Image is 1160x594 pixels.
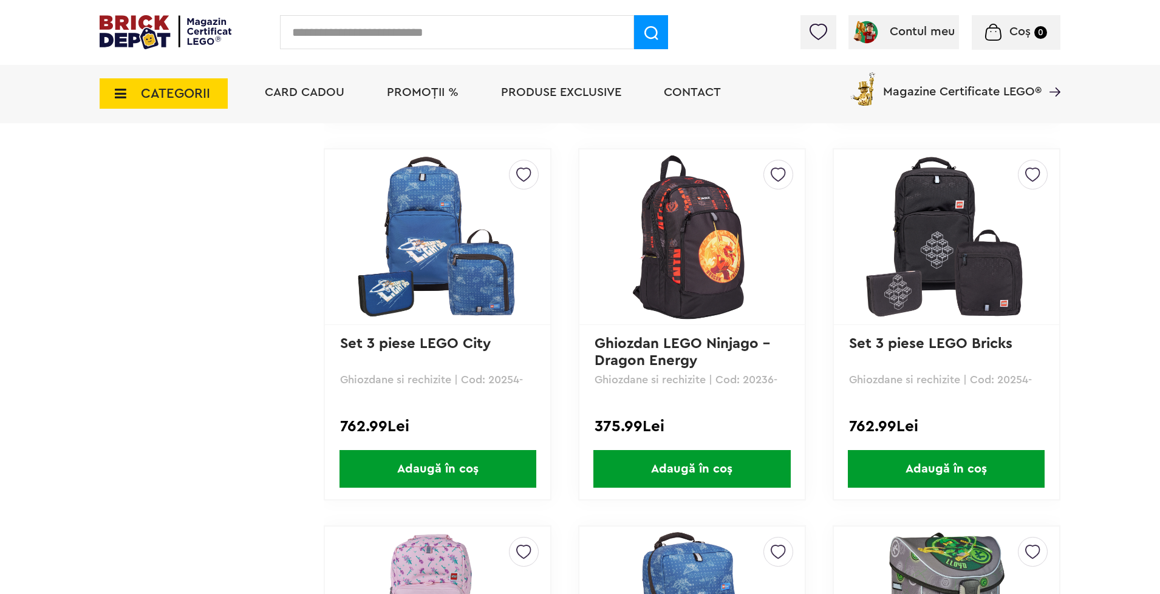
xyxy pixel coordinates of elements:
a: Produse exclusive [501,86,621,98]
a: Contact [664,86,721,98]
img: Ghiozdan LEGO Ninjago - Dragon Energy [607,152,777,322]
span: Magazine Certificate LEGO® [883,70,1042,98]
p: Ghiozdane si rechizite | Cod: 20254-2505 [340,374,535,385]
span: Adaugă în coș [593,450,790,488]
span: Adaugă în coș [339,450,536,488]
div: 762.99Lei [849,418,1044,434]
p: Ghiozdane si rechizite | Cod: 20254-2511 [849,374,1044,385]
a: Set 3 piese LEGO City [340,336,491,351]
a: Ghiozdan LEGO Ninjago - Dragon Energy [595,336,774,368]
a: Set 3 piese LEGO Bricks [849,336,1012,351]
a: Adaugă în coș [325,450,550,488]
a: Contul meu [853,26,955,38]
div: 762.99Lei [340,418,535,434]
div: 375.99Lei [595,418,790,434]
a: Adaugă în coș [579,450,805,488]
span: Coș [1009,26,1031,38]
a: Magazine Certificate LEGO® [1042,70,1060,82]
a: Adaugă în coș [834,450,1059,488]
span: Adaugă în coș [848,450,1045,488]
span: Contul meu [890,26,955,38]
a: Card Cadou [265,86,344,98]
img: Set 3 piese LEGO Bricks [861,152,1031,322]
p: Ghiozdane si rechizite | Cod: 20236-2502 [595,374,790,385]
img: Set 3 piese LEGO City [353,152,523,322]
a: PROMOȚII % [387,86,459,98]
small: 0 [1034,26,1047,39]
span: CATEGORII [141,87,210,100]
